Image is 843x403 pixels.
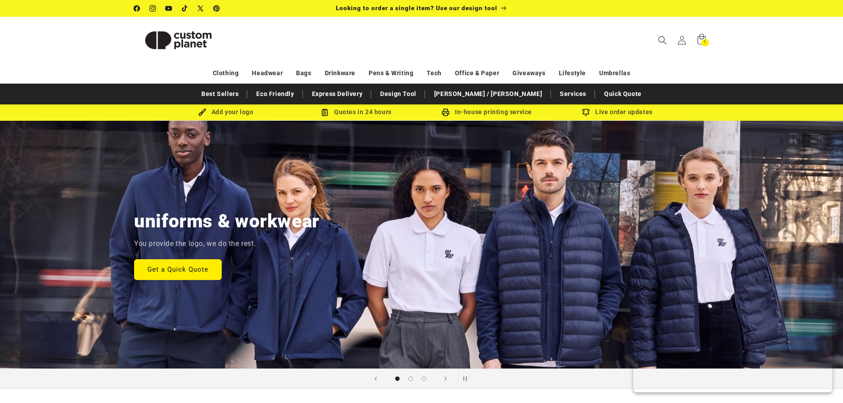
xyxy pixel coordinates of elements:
[376,86,421,102] a: Design Tool
[366,369,385,388] button: Previous slide
[442,108,450,116] img: In-house printing
[134,209,319,233] h2: uniforms & workwear
[430,86,547,102] a: [PERSON_NAME] / [PERSON_NAME]
[308,86,367,102] a: Express Delivery
[455,65,499,81] a: Office & Paper
[325,65,355,81] a: Drinkware
[369,65,413,81] a: Pens & Writing
[600,86,646,102] a: Quick Quote
[391,372,404,385] button: Load slide 1 of 3
[134,238,256,250] p: You provide the logo, we do the rest.
[404,372,417,385] button: Load slide 2 of 3
[555,86,591,102] a: Services
[417,372,431,385] button: Load slide 3 of 3
[582,108,590,116] img: Order updates
[296,65,311,81] a: Bags
[427,65,441,81] a: Tech
[161,107,291,118] div: Add your logo
[458,369,477,388] button: Pause slideshow
[704,39,706,46] span: 1
[252,65,283,81] a: Headwear
[552,107,683,118] div: Live order updates
[197,86,243,102] a: Best Sellers
[213,65,239,81] a: Clothing
[252,86,298,102] a: Eco Friendly
[599,65,630,81] a: Umbrellas
[422,107,552,118] div: In-house printing service
[131,17,226,63] a: Custom Planet
[436,369,455,388] button: Next slide
[134,20,223,60] img: Custom Planet
[198,108,206,116] img: Brush Icon
[653,31,672,50] summary: Search
[321,108,329,116] img: Order Updates Icon
[559,65,586,81] a: Lifestyle
[336,4,497,12] span: Looking to order a single item? Use our design tool
[134,259,222,280] a: Get a Quick Quote
[291,107,422,118] div: Quotes in 24 hours
[512,65,545,81] a: Giveaways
